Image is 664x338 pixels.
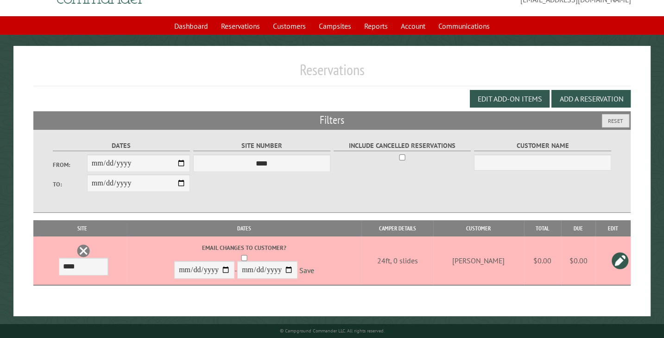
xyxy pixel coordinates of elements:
small: © Campground Commander LLC. All rights reserved. [279,328,384,334]
label: Include Cancelled Reservations [334,140,471,151]
button: Edit Add-on Items [470,90,550,108]
th: Edit [595,220,631,236]
a: Save [299,266,314,275]
label: Customer Name [474,140,612,151]
th: Due [561,220,595,236]
th: Dates [127,220,361,236]
h1: Reservations [33,61,631,86]
th: Camper Details [361,220,433,236]
th: Total [524,220,561,236]
a: Dashboard [169,17,214,35]
a: Delete this reservation [76,244,90,258]
a: Customers [267,17,311,35]
a: Communications [433,17,495,35]
a: Reservations [215,17,266,35]
th: Site [38,220,127,236]
td: $0.00 [524,236,561,285]
h2: Filters [33,111,631,129]
td: [PERSON_NAME] [433,236,524,285]
td: $0.00 [561,236,595,285]
div: - [128,243,360,281]
label: To: [53,180,87,189]
label: Email changes to customer? [128,243,360,252]
label: Dates [53,140,190,151]
td: 24ft, 0 slides [361,236,433,285]
th: Customer [433,220,524,236]
label: Site Number [193,140,331,151]
a: Reports [359,17,393,35]
a: Campsites [313,17,357,35]
label: From: [53,160,87,169]
button: Add a Reservation [551,90,631,108]
button: Reset [602,114,629,128]
a: Account [395,17,431,35]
